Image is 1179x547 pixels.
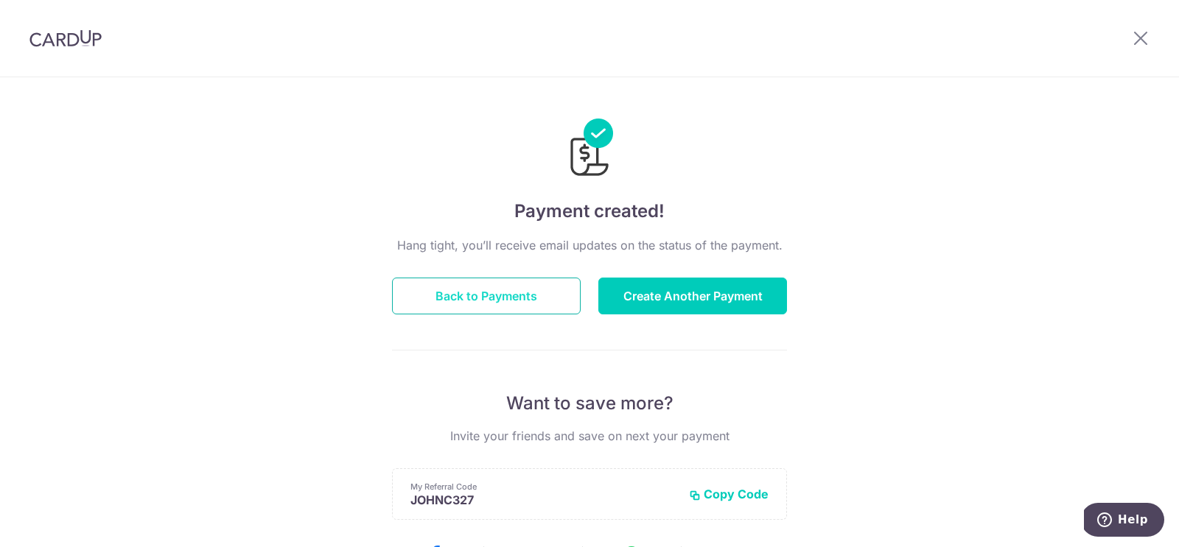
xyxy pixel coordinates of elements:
p: JOHNC327 [410,493,677,507]
p: My Referral Code [410,481,677,493]
img: CardUp [29,29,102,47]
button: Copy Code [689,487,769,501]
button: Back to Payments [392,278,581,314]
h4: Payment created! [392,198,787,225]
p: Hang tight, you’ll receive email updates on the status of the payment. [392,236,787,254]
p: Want to save more? [392,392,787,415]
p: Invite your friends and save on next your payment [392,427,787,445]
button: Create Another Payment [598,278,787,314]
iframe: Opens a widget where you can find more information [1084,503,1164,540]
img: Payments [566,119,613,180]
